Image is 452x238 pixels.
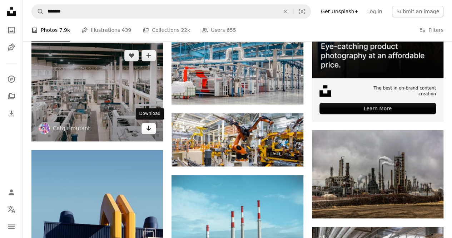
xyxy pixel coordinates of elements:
a: Illustrations 439 [81,19,131,42]
a: Home — Unsplash [4,4,19,20]
button: Like [124,50,139,61]
form: Find visuals sitewide [31,4,311,19]
button: Visual search [293,5,311,18]
div: Learn More [319,103,436,114]
a: Photo of automobile production line. Welding car body. Modern car assembly plant. Auto industry. [172,136,303,143]
span: 655 [227,26,236,34]
img: Photo of automobile production line. Welding car body. Modern car assembly plant. Auto industry. [172,113,303,166]
a: Illustrations [4,40,19,54]
a: Collections 22k [143,19,190,42]
a: Log in / Sign up [4,185,19,199]
button: Submit an image [392,6,443,17]
a: Download [141,123,156,134]
a: yellow and black factory during daytime [31,229,163,235]
span: The best in on-brand content creation [371,85,436,97]
div: Download [135,108,164,120]
a: Photos [4,23,19,37]
a: Download History [4,106,19,121]
img: factories with smoke under cloudy sky [312,130,443,218]
img: file-1631678316303-ed18b8b5cb9cimage [319,85,331,97]
a: factories with smoke under cloudy sky [312,171,443,178]
a: gray and red factory building under a calm blue sky [172,228,303,234]
button: Language [4,202,19,217]
button: Clear [277,5,293,18]
a: Users 655 [202,19,236,42]
a: a factory filled with lots of machines and equipment [31,89,163,95]
button: Add to Collection [141,50,156,61]
a: Explore [4,72,19,86]
span: 439 [122,26,131,34]
button: Filters [419,19,443,42]
button: Menu [4,219,19,234]
img: white and red train in a train station [172,42,303,105]
a: white and red train in a train station [172,70,303,77]
img: a factory filled with lots of machines and equipment [31,43,163,141]
a: Collections [4,89,19,103]
img: Go to Catgirlmutant's profile [39,123,50,134]
span: 22k [181,26,190,34]
a: Catgirlmutant [53,125,90,132]
button: Search Unsplash [32,5,44,18]
a: Get Unsplash+ [317,6,363,17]
a: Log in [363,6,386,17]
